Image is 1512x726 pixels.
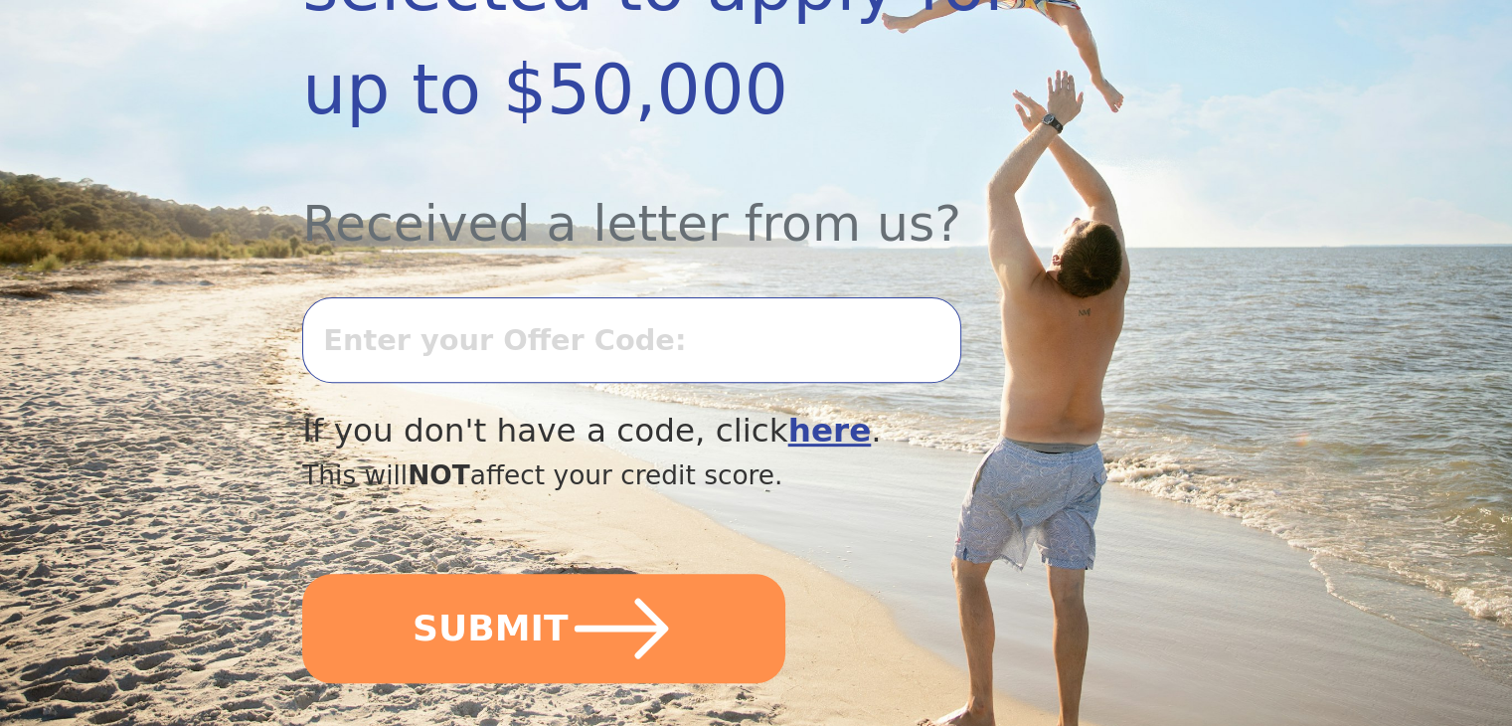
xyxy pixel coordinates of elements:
[302,141,1074,262] div: Received a letter from us?
[302,455,1074,495] div: This will affect your credit score.
[302,407,1074,455] div: If you don't have a code, click .
[302,574,785,683] button: SUBMIT
[302,297,960,383] input: Enter your Offer Code:
[408,459,470,490] span: NOT
[788,412,872,450] a: here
